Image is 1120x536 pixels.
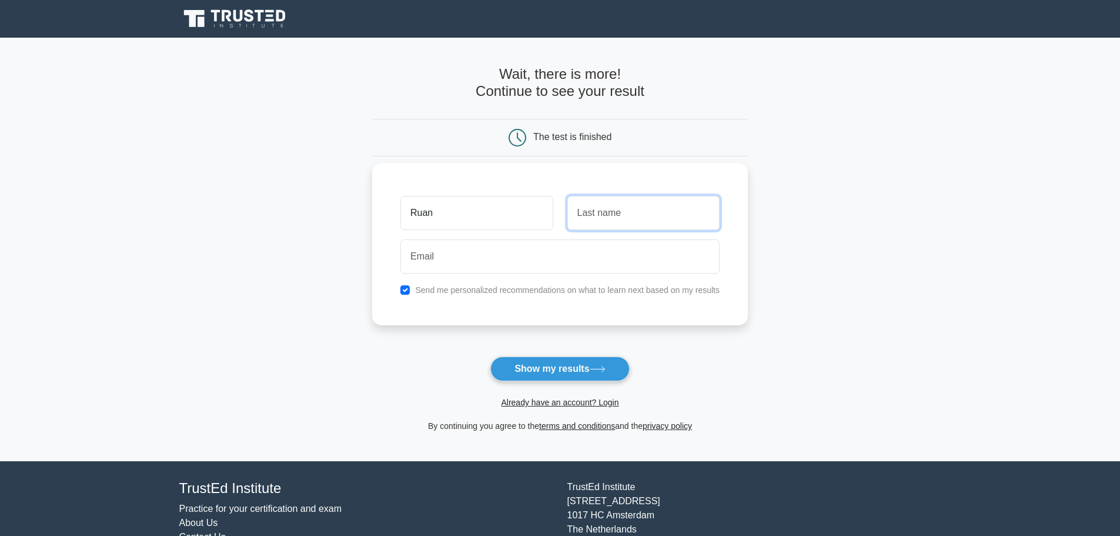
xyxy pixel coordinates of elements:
[643,421,692,431] a: privacy policy
[372,66,748,100] h4: Wait, there is more! Continue to see your result
[365,419,755,433] div: By continuing you agree to the and the
[490,357,629,381] button: Show my results
[179,504,342,514] a: Practice for your certification and exam
[415,285,720,295] label: Send me personalized recommendations on what to learn next based on my results
[179,518,218,528] a: About Us
[501,398,618,407] a: Already have an account? Login
[533,132,611,142] div: The test is finished
[567,196,720,230] input: Last name
[400,196,553,230] input: First name
[539,421,615,431] a: terms and conditions
[179,480,553,497] h4: TrustEd Institute
[400,239,720,274] input: Email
